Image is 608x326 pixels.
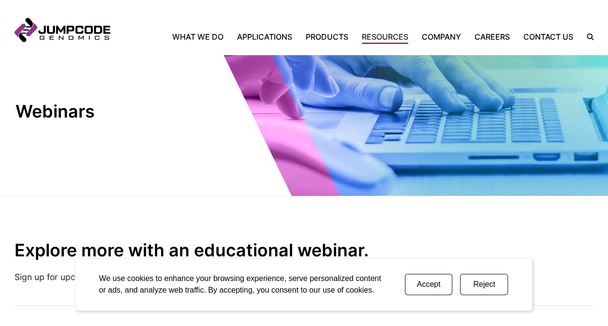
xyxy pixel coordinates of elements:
a: What We Do [172,31,230,43]
h1: Webinars [15,101,178,122]
h2: Explore more with an educational webinar. [15,239,593,261]
a: Resources [355,31,415,43]
a: Contact Us [517,31,580,43]
button: Reject [460,274,508,295]
nav: Primary Navigation [110,31,580,43]
a: Applications [230,31,299,43]
a: Products [299,31,355,43]
button: Accept [405,274,453,295]
a: Careers [468,31,517,43]
span: We use cookies to enhance your browsing experience, serve personalized content or ads, and analyz... [99,274,381,294]
label: Search the site. [580,33,593,40]
p: Sign up for upcoming webinars or watch past webinars on-demand anytime. [15,271,593,283]
a: Company [415,31,468,43]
